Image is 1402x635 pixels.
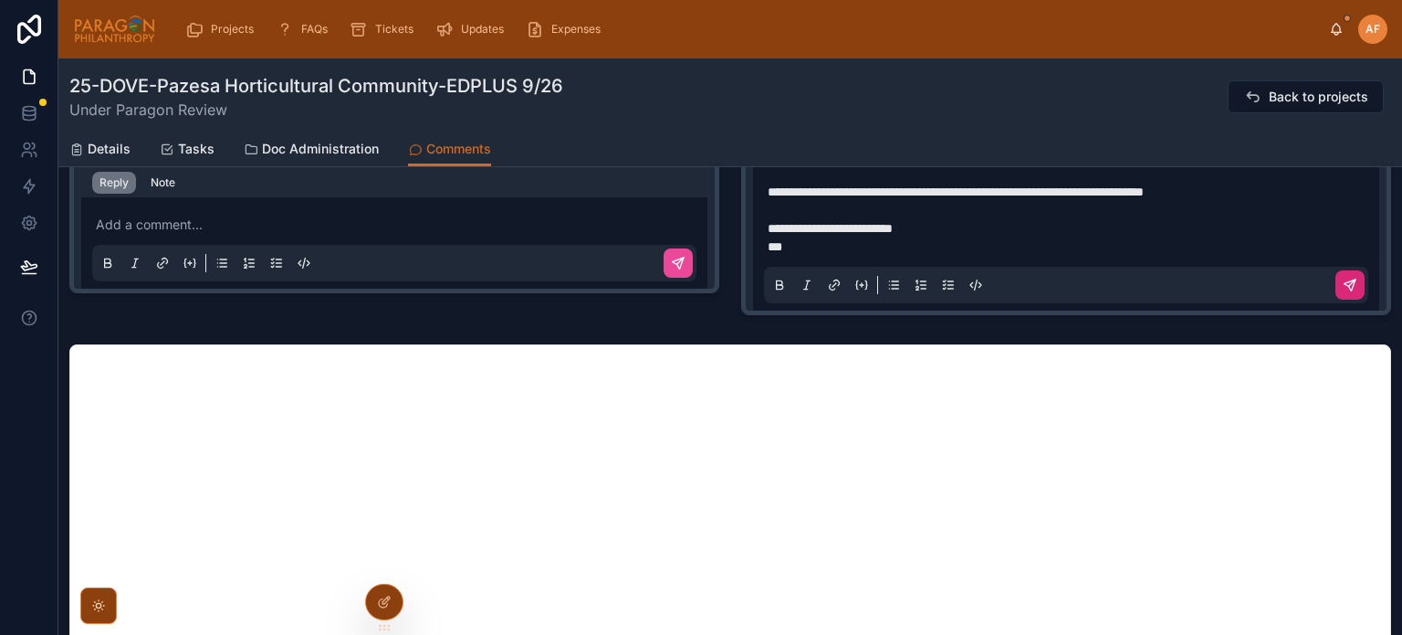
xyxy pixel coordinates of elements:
a: Projects [180,13,267,46]
button: Back to projects [1228,80,1384,113]
span: Under Paragon Review [69,99,563,121]
img: App logo [73,15,156,44]
a: Comments [408,132,491,167]
div: Note [151,175,175,190]
button: Reply [92,172,136,194]
div: scrollable content [171,9,1329,49]
span: Projects [211,22,254,37]
span: Tickets [375,22,413,37]
a: Doc Administration [244,132,379,169]
span: Tasks [178,140,214,158]
a: Tickets [344,13,426,46]
span: Back to projects [1269,88,1368,106]
span: Comments [426,140,491,158]
h1: 25-DOVE-Pazesa Horticultural Community-EDPLUS 9/26 [69,73,563,99]
span: FAQs [301,22,328,37]
span: Updates [461,22,504,37]
a: Details [69,132,131,169]
a: Updates [430,13,517,46]
span: AF [1365,22,1380,37]
span: Expenses [551,22,601,37]
span: Doc Administration [262,140,379,158]
a: FAQs [270,13,340,46]
a: Expenses [520,13,613,46]
span: Details [88,140,131,158]
button: Note [143,172,183,194]
a: Tasks [160,132,214,169]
